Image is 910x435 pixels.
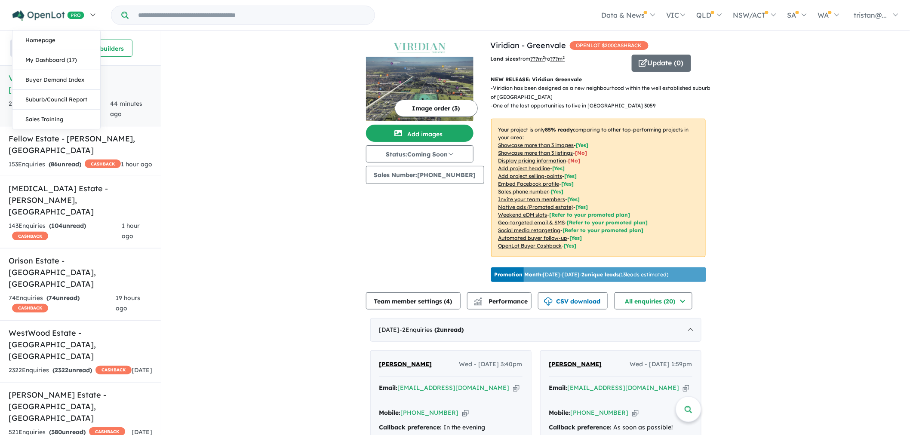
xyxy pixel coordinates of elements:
[538,292,608,309] button: CSV download
[491,84,713,101] p: - Viridian has been designed as a new neighbourhood within the well established suburb of [GEOGRA...
[130,6,373,25] input: Try estate name, suburb, builder or developer
[12,232,48,240] span: CASHBACK
[498,142,574,148] u: Showcase more than 3 images
[531,55,545,62] u: ??? m
[9,183,152,217] h5: [MEDICAL_DATA] Estate - [PERSON_NAME] , [GEOGRAPHIC_DATA]
[495,271,669,279] p: [DATE] - [DATE] - ( 13 leads estimated)
[121,160,152,168] span: 1 hour ago
[563,55,565,60] sup: 2
[49,294,56,302] span: 74
[12,70,100,90] a: Buyer Demand Index
[549,423,692,433] div: As soon as possible!
[9,72,152,95] h5: Viridian - Greenvale , [GEOGRAPHIC_DATA]
[545,55,565,62] span: to
[491,119,706,257] p: Your project is only comparing to other top-performing projects in your area: - - - - - - - - - -...
[400,326,464,334] span: - 2 Enquir ies
[569,157,581,164] span: [ No ]
[564,242,577,249] span: [Yes]
[491,55,519,62] b: Land sizes
[571,409,629,417] a: [PHONE_NUMBER]
[401,409,459,417] a: [PHONE_NUMBER]
[498,227,561,233] u: Social media retargeting
[467,292,532,309] button: Performance
[498,157,566,164] u: Display pricing information
[549,423,612,431] strong: Callback preference:
[110,100,142,118] span: 44 minutes ago
[553,165,565,172] span: [ Yes ]
[498,165,550,172] u: Add project headline
[379,384,398,392] strong: Email:
[563,227,644,233] span: [Refer to your promoted plan]
[379,359,432,370] a: [PERSON_NAME]
[575,150,587,156] span: [ No ]
[46,294,80,302] strong: ( unread)
[12,110,100,129] a: Sales Training
[9,221,122,242] div: 143 Enquir ies
[459,359,523,370] span: Wed - [DATE] 3:40pm
[395,100,478,117] button: Image order (3)
[498,204,574,210] u: Native ads (Promoted estate)
[12,31,100,50] a: Homepage
[95,366,132,374] span: CASHBACK
[491,40,566,50] a: Viridian - Greenvale
[122,222,140,240] span: 1 hour ago
[9,133,152,156] h5: Fellow Estate - [PERSON_NAME] , [GEOGRAPHIC_DATA]
[9,327,152,362] h5: WestWood Estate - [GEOGRAPHIC_DATA] , [GEOGRAPHIC_DATA]
[570,235,582,241] span: [Yes]
[474,297,482,302] img: line-chart.svg
[498,181,560,187] u: Embed Facebook profile
[567,219,648,226] span: [Refer to your promoted plan]
[52,366,92,374] strong: ( unread)
[9,293,116,314] div: 74 Enquir ies
[474,300,483,306] img: bar-chart.svg
[369,43,470,53] img: Viridian - Greenvale Logo
[576,142,589,148] span: [ Yes ]
[366,57,473,121] img: Viridian - Greenvale
[498,235,568,241] u: Automated buyer follow-up
[550,211,630,218] span: [Refer to your promoted plan]
[498,242,562,249] u: OpenLot Buyer Cashback
[550,55,565,62] u: ???m
[582,271,619,278] b: 2 unique leads
[549,360,602,368] span: [PERSON_NAME]
[491,75,706,84] p: NEW RELEASE: Viridian Greenvale
[9,389,152,424] h5: [PERSON_NAME] Estate - [GEOGRAPHIC_DATA] , [GEOGRAPHIC_DATA]
[562,181,574,187] span: [ Yes ]
[495,271,543,278] b: Promotion Month:
[491,101,713,110] p: - One of the last opportunities to live in [GEOGRAPHIC_DATA] 3059
[565,173,577,179] span: [ Yes ]
[132,366,152,374] span: [DATE]
[379,360,432,368] span: [PERSON_NAME]
[498,219,565,226] u: Geo-targeted email & SMS
[498,173,563,179] u: Add project selling-points
[366,40,473,121] a: Viridian - Greenvale LogoViridian - Greenvale
[498,196,566,202] u: Invite your team members
[543,55,545,60] sup: 2
[9,159,121,170] div: 153 Enquir ies
[462,408,469,417] button: Copy
[55,366,68,374] span: 2322
[446,297,450,305] span: 4
[632,55,691,72] button: Update (0)
[475,297,528,305] span: Performance
[576,204,588,210] span: [Yes]
[9,365,132,376] div: 2322 Enquir ies
[9,255,152,290] h5: Orison Estate - [GEOGRAPHIC_DATA] , [GEOGRAPHIC_DATA]
[568,384,679,392] a: [EMAIL_ADDRESS][DOMAIN_NAME]
[49,160,81,168] strong: ( unread)
[370,318,701,342] div: [DATE]
[366,125,473,142] button: Add images
[12,50,100,70] a: My Dashboard (17)
[544,297,553,306] img: download icon
[398,384,510,392] a: [EMAIL_ADDRESS][DOMAIN_NAME]
[366,292,461,309] button: Team member settings (4)
[116,294,140,312] span: 19 hours ago
[630,359,692,370] span: Wed - [DATE] 1:59pm
[545,126,573,133] b: 85 % ready
[85,159,121,168] span: CASHBACK
[491,55,625,63] p: from
[498,150,573,156] u: Showcase more than 3 listings
[366,166,484,184] button: Sales Number:[PHONE_NUMBER]
[513,383,520,392] button: Copy
[437,326,440,334] span: 2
